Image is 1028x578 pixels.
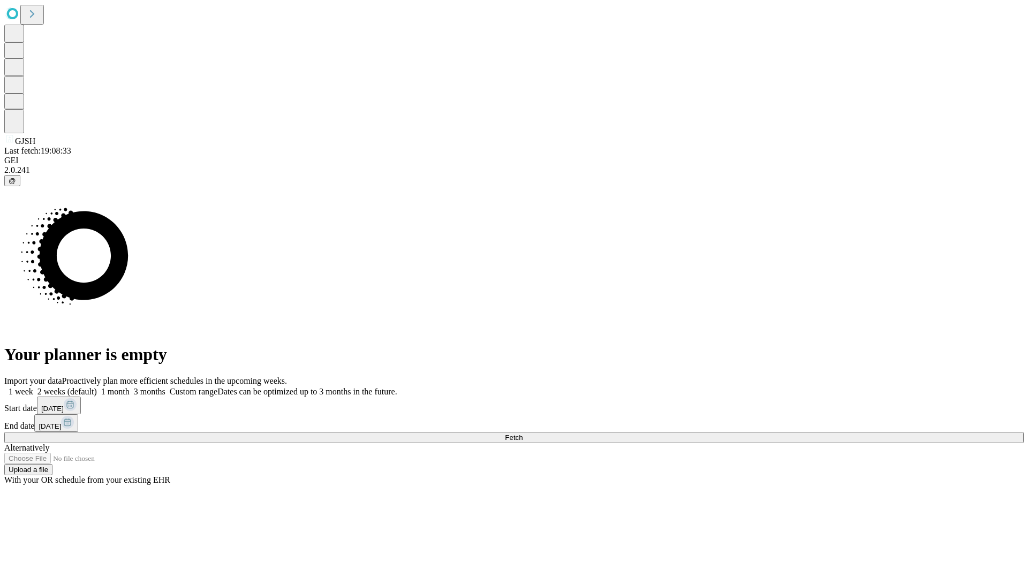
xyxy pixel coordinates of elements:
[4,397,1024,414] div: Start date
[4,376,62,385] span: Import your data
[170,387,217,396] span: Custom range
[41,405,64,413] span: [DATE]
[39,422,61,430] span: [DATE]
[4,345,1024,364] h1: Your planner is empty
[62,376,287,385] span: Proactively plan more efficient schedules in the upcoming weeks.
[34,414,78,432] button: [DATE]
[4,475,170,484] span: With your OR schedule from your existing EHR
[4,165,1024,175] div: 2.0.241
[101,387,130,396] span: 1 month
[9,387,33,396] span: 1 week
[15,136,35,146] span: GJSH
[4,464,52,475] button: Upload a file
[37,387,97,396] span: 2 weeks (default)
[9,177,16,185] span: @
[4,443,49,452] span: Alternatively
[4,432,1024,443] button: Fetch
[505,433,523,442] span: Fetch
[217,387,397,396] span: Dates can be optimized up to 3 months in the future.
[4,156,1024,165] div: GEI
[4,414,1024,432] div: End date
[4,146,71,155] span: Last fetch: 19:08:33
[4,175,20,186] button: @
[134,387,165,396] span: 3 months
[37,397,81,414] button: [DATE]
